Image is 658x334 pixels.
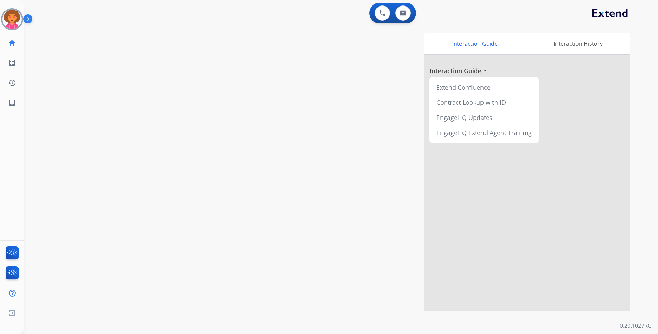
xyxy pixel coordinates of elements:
[424,33,526,54] div: Interaction Guide
[432,80,536,95] div: Extend Confluence
[8,79,16,87] mat-icon: history
[8,39,16,47] mat-icon: home
[620,322,651,330] p: 0.20.1027RC
[432,110,536,125] div: EngageHQ Updates
[8,99,16,107] mat-icon: inbox
[8,59,16,67] mat-icon: list_alt
[432,95,536,110] div: Contract Lookup with ID
[526,33,630,54] div: Interaction History
[2,10,22,29] img: avatar
[432,125,536,140] div: EngageHQ Extend Agent Training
